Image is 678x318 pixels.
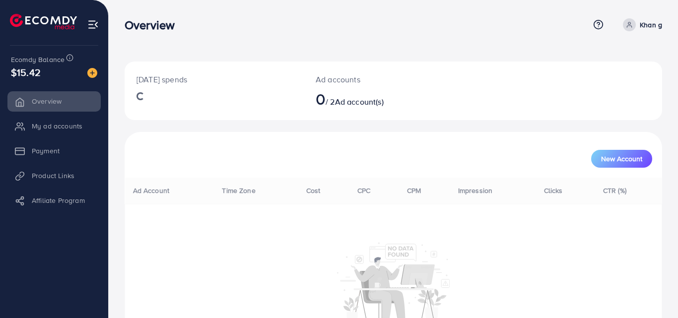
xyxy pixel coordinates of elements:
p: Khan g [640,19,662,31]
img: image [87,68,97,78]
h3: Overview [125,18,183,32]
p: Ad accounts [316,73,426,85]
span: $15.42 [11,65,41,79]
span: Ad account(s) [335,96,384,107]
p: [DATE] spends [136,73,292,85]
a: Khan g [619,18,662,31]
img: logo [10,14,77,29]
h2: / 2 [316,89,426,108]
span: 0 [316,87,326,110]
button: New Account [591,150,652,168]
img: menu [87,19,99,30]
span: New Account [601,155,642,162]
span: Ecomdy Balance [11,55,65,64]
